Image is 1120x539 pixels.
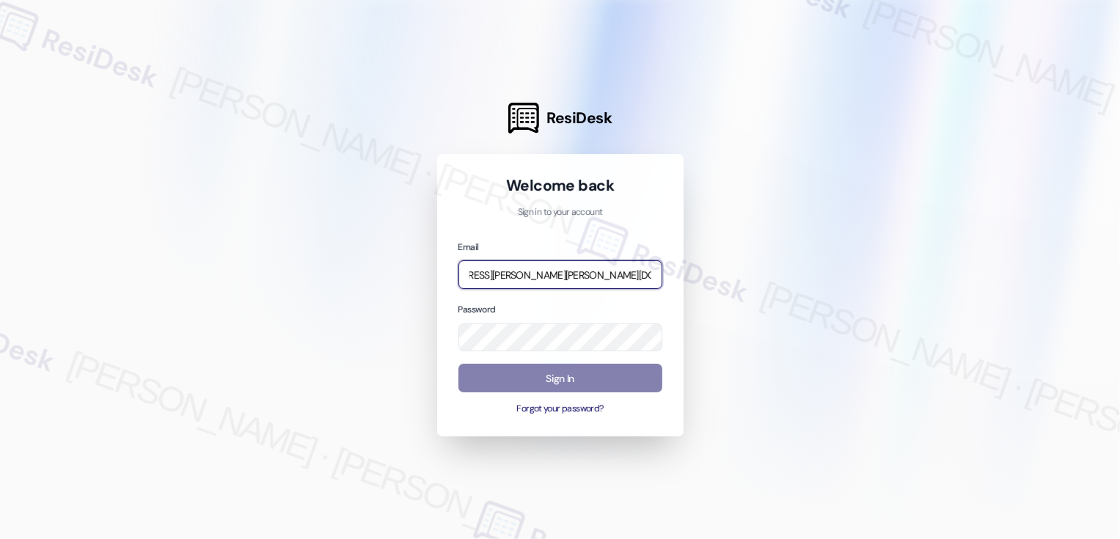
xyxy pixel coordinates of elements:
span: ResiDesk [546,108,612,128]
input: name@example.com [458,260,662,289]
button: Forgot your password? [458,403,662,416]
button: Sign In [458,364,662,392]
label: Password [458,304,496,315]
label: Email [458,241,479,253]
p: Sign in to your account [458,206,662,219]
img: ResiDesk Logo [508,103,539,133]
h1: Welcome back [458,175,662,196]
